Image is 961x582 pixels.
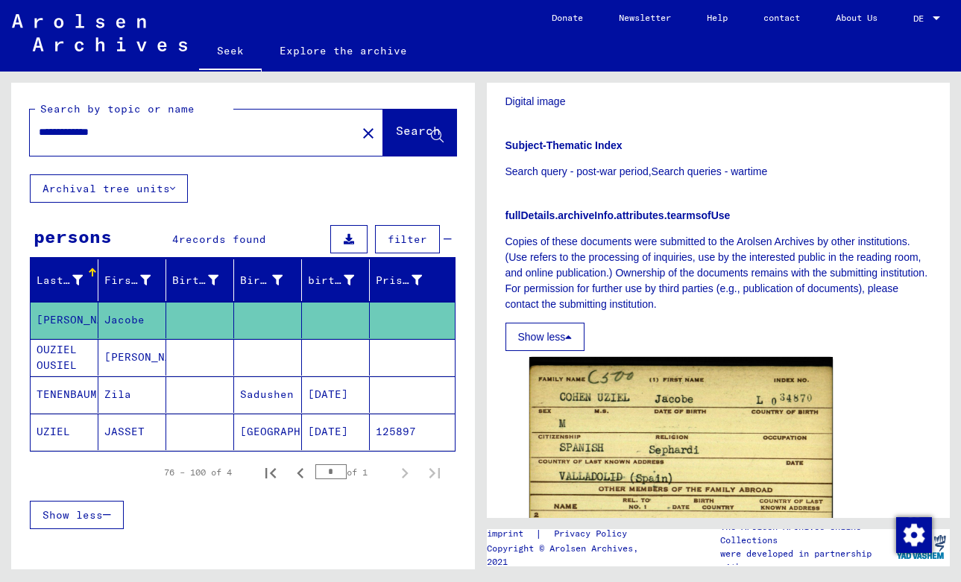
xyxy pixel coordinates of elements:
img: yv_logo.png [893,528,949,566]
a: Explore the archive [262,33,425,69]
font: Newsletter [619,12,671,23]
font: Prisoner # [376,273,443,287]
font: Birth name [172,273,239,287]
button: filter [375,225,440,253]
div: Birth name [172,268,237,292]
mat-header-cell: birth date [302,259,370,301]
font: contact [763,12,800,23]
font: of 1 [347,466,368,478]
button: Clear [353,118,383,148]
mat-icon: close [359,124,377,142]
font: UZIEL [37,425,70,438]
img: Arolsen_neg.svg [12,14,187,51]
font: Sadushen [240,388,294,401]
font: [DATE] [308,425,348,438]
div: Prisoner # [376,268,441,292]
button: Archival tree units [30,174,188,203]
font: DE [913,13,924,24]
font: [PERSON_NAME] [104,350,192,364]
button: Show less [505,323,585,351]
mat-header-cell: Birth [234,259,302,301]
a: imprint [487,526,535,542]
font: JASSET [104,425,145,438]
a: Seek [199,33,262,72]
img: Change consent [896,517,932,553]
font: 125897 [376,425,416,438]
font: [DATE] [308,388,348,401]
font: Copyright © Arolsen Archives, 2021 [487,543,638,567]
mat-header-cell: First name [98,259,166,301]
font: fullDetails.archiveInfo.attributes.tearmsofUse [505,209,731,221]
font: Help [707,12,728,23]
font: Digital image [505,95,566,107]
button: First page [256,458,286,487]
div: Last name [37,268,101,292]
font: [GEOGRAPHIC_DATA] [240,425,354,438]
font: 76 – 100 of 4 [164,466,232,478]
button: Search [383,110,456,156]
font: Show less [518,331,566,343]
font: Seek [217,44,244,57]
font: imprint [487,528,523,539]
font: records found [179,233,266,246]
font: Copies of these documents were submitted to the Arolsen Archives by other institutions. (Use refe... [505,235,928,310]
button: Last page [420,458,450,487]
font: Archival tree units [42,182,170,195]
font: birth date [308,273,375,287]
font: Privacy Policy [554,528,627,539]
font: Search query - post-war period,Search queries - wartime [505,165,768,177]
div: First name [104,268,169,292]
font: Birth [240,273,274,287]
font: filter [388,233,427,246]
font: Subject-Thematic Index [505,139,623,151]
font: Search by topic or name [40,102,195,116]
mat-header-cell: Birth name [166,259,234,301]
font: | [535,527,542,540]
font: OUZIEL OUSIEL [37,343,77,372]
div: Birth [240,268,301,292]
button: Show less [30,501,124,529]
a: Privacy Policy [542,526,645,542]
font: Search [396,123,441,138]
mat-header-cell: Prisoner # [370,259,455,301]
font: Last name [37,273,97,287]
font: Jacobe [104,313,145,326]
font: persons [34,225,112,247]
button: Previous page [286,458,315,487]
font: [PERSON_NAME] [37,313,124,326]
font: were developed in partnership with [720,548,872,572]
div: birth date [308,268,373,292]
font: Donate [552,12,583,23]
font: Explore the archive [280,44,407,57]
font: TENENBAUM [37,388,97,401]
button: Next page [390,458,420,487]
font: About Us [836,12,877,23]
mat-header-cell: Last name [31,259,98,301]
font: First name [104,273,171,287]
font: Zila [104,388,131,401]
font: 4 [172,233,179,246]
